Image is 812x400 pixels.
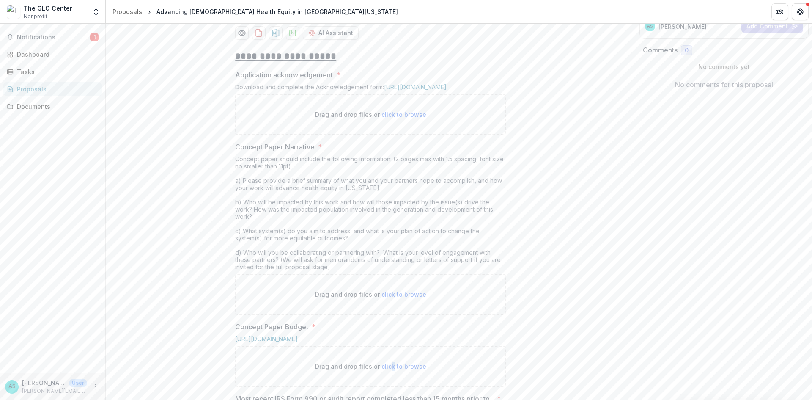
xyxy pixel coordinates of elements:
p: [PERSON_NAME] [658,22,707,31]
div: Proposals [17,85,95,94]
a: Proposals [3,82,102,96]
a: Tasks [3,65,102,79]
div: The GLO Center [24,4,72,13]
button: Open entity switcher [90,3,102,20]
button: Add Comment [741,19,803,33]
span: click to browse [381,111,426,118]
button: AI Assistant [303,26,359,40]
a: [URL][DOMAIN_NAME] [235,335,298,342]
p: No comments yet [643,62,806,71]
button: download-proposal [286,26,299,40]
a: Proposals [109,6,145,18]
div: Aaron Schekorra [8,384,16,389]
div: Advancing [DEMOGRAPHIC_DATA] Health Equity in [GEOGRAPHIC_DATA][US_STATE] [156,7,398,16]
p: No comments for this proposal [675,80,773,90]
button: download-proposal [269,26,283,40]
div: Documents [17,102,95,111]
nav: breadcrumb [109,6,401,18]
button: More [90,382,100,392]
p: [PERSON_NAME][EMAIL_ADDRESS][DOMAIN_NAME] [22,387,87,395]
button: Notifications1 [3,30,102,44]
a: Documents [3,99,102,113]
p: Application acknowledgement [235,70,333,80]
span: 1 [90,33,99,41]
div: Tasks [17,67,95,76]
p: Drag and drop files or [315,110,426,119]
span: click to browse [381,291,426,298]
span: Notifications [17,34,90,41]
span: Nonprofit [24,13,47,20]
div: Dashboard [17,50,95,59]
span: 0 [685,47,689,54]
h2: Comments [643,46,678,54]
p: Drag and drop files or [315,362,426,371]
a: Dashboard [3,47,102,61]
p: Concept Paper Budget [235,322,308,332]
div: Proposals [112,7,142,16]
button: Partners [771,3,788,20]
p: [PERSON_NAME] [22,378,66,387]
p: Drag and drop files or [315,290,426,299]
button: download-proposal [252,26,266,40]
a: [URL][DOMAIN_NAME] [384,83,447,91]
button: Get Help [792,3,809,20]
img: The GLO Center [7,5,20,19]
div: Download and complete the Acknowledgement form: [235,83,506,94]
div: Concept paper should include the following information: (2 pages max with 1.5 spacing, font size ... [235,155,506,274]
p: User [69,379,87,387]
span: click to browse [381,363,426,370]
button: Preview 697ebe77-6729-4ae2-960d-1c10cf179edd-0.pdf [235,26,249,40]
div: Aaron Schekorra [647,24,653,28]
p: Concept Paper Narrative [235,142,315,152]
